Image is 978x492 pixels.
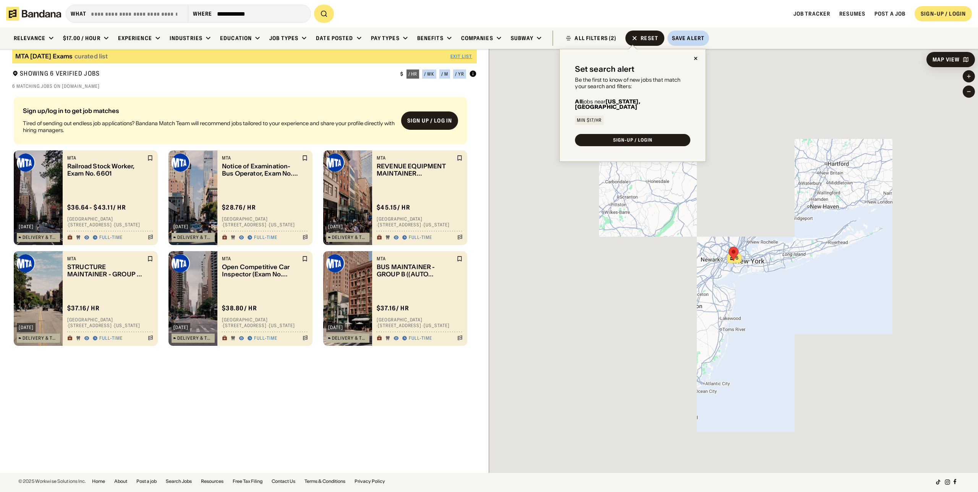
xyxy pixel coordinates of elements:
[6,7,61,21] img: Bandana logotype
[172,254,190,273] img: MTA logo
[672,35,704,42] div: Save Alert
[67,216,153,228] div: [GEOGRAPHIC_DATA] · [STREET_ADDRESS] · [US_STATE]
[332,336,368,340] div: Delivery & Transportation
[19,325,34,330] div: [DATE]
[99,234,123,240] div: Full-time
[23,120,395,134] div: Tired of sending out endless job applications? Bandana Match Team will recommend jobs tailored to...
[441,72,448,76] div: / m
[172,153,190,172] img: MTA logo
[575,35,616,41] div: ALL FILTERS (2)
[874,10,905,17] a: Post a job
[177,336,213,340] div: Delivery & Transportation
[222,203,256,211] div: $ 28.76 / hr
[19,224,34,229] div: [DATE]
[12,83,477,89] div: 6 matching jobs on [DOMAIN_NAME]
[328,224,343,229] div: [DATE]
[99,335,123,341] div: Full-time
[67,203,126,211] div: $ 36.64 - $43.11 / hr
[269,35,298,42] div: Job Types
[409,234,432,240] div: Full-time
[201,479,223,484] a: Resources
[461,35,493,42] div: Companies
[67,256,146,262] div: MTA
[254,335,277,341] div: Full-time
[455,72,464,76] div: / yr
[793,10,830,17] a: Job Tracker
[575,99,690,110] div: jobs near
[220,35,252,42] div: Education
[18,479,86,484] div: © 2025 Workwise Solutions Inc.
[71,10,86,17] div: what
[613,138,652,142] div: SIGN-UP / LOGIN
[355,479,385,484] a: Privacy Policy
[173,224,188,229] div: [DATE]
[377,317,463,329] div: [GEOGRAPHIC_DATA] · [STREET_ADDRESS] · [US_STATE]
[839,10,865,17] a: Resumes
[67,155,146,161] div: MTA
[15,53,73,60] div: MTA [DATE] Exams
[577,118,602,123] div: Min $17/hr
[177,235,213,240] div: Delivery & Transportation
[67,304,100,312] div: $ 37.16 / hr
[17,254,35,273] img: MTA logo
[222,317,308,329] div: [GEOGRAPHIC_DATA] · [STREET_ADDRESS] · [US_STATE]
[316,35,353,42] div: Date Posted
[377,203,410,211] div: $ 45.15 / hr
[233,479,262,484] a: Free Tax Filing
[170,35,202,42] div: Industries
[575,98,640,110] b: [US_STATE], [GEOGRAPHIC_DATA]
[408,72,418,76] div: / hr
[74,53,108,60] div: curated list
[222,163,300,177] div: Notice of Examination- Bus Operator, Exam No. 6600
[407,117,452,124] div: Sign up / Log in
[424,72,434,76] div: / wk
[921,10,966,17] div: SIGN-UP / LOGIN
[67,163,146,177] div: Railroad Stock Worker, Exam No. 6601
[377,304,409,312] div: $ 37.16 / hr
[222,263,300,278] div: Open Competitive Car Inspector (Exam No. 6608)
[328,325,343,330] div: [DATE]
[118,35,152,42] div: Experience
[193,10,212,17] div: Where
[63,35,100,42] div: $17.00 / hour
[14,35,45,42] div: Relevance
[222,256,300,262] div: MTA
[166,479,192,484] a: Search Jobs
[735,255,738,261] span: 6
[641,35,658,41] div: Reset
[377,256,455,262] div: MTA
[12,69,394,79] div: Showing 6 Verified Jobs
[371,35,400,42] div: Pay Types
[450,54,472,59] div: Exit List
[23,336,58,340] div: Delivery & Transportation
[377,155,455,161] div: MTA
[332,235,368,240] div: Delivery & Transportation
[136,479,157,484] a: Post a job
[222,216,308,228] div: [GEOGRAPHIC_DATA] · [STREET_ADDRESS] · [US_STATE]
[377,216,463,228] div: [GEOGRAPHIC_DATA] · [STREET_ADDRESS] · [US_STATE]
[222,304,257,312] div: $ 38.80 / hr
[409,335,432,341] div: Full-time
[377,163,455,177] div: REVENUE EQUIPMENT MAINTAINER ((ELECTRONICS TECHNICIAN)) Exam No. 6604
[17,153,35,172] img: MTA logo
[114,479,127,484] a: About
[575,77,690,90] div: Be the first to know of new jobs that match your search and filters:
[417,35,444,42] div: Benefits
[12,94,476,473] div: grid
[92,479,105,484] a: Home
[304,479,345,484] a: Terms & Conditions
[575,65,635,74] div: Set search alert
[272,479,295,484] a: Contact Us
[254,234,277,240] div: Full-time
[400,71,403,77] div: $
[67,317,153,329] div: [GEOGRAPHIC_DATA] · [STREET_ADDRESS] · [US_STATE]
[933,57,960,62] div: Map View
[575,98,582,105] b: All
[23,235,58,240] div: Delivery & Transportation
[511,35,534,42] div: Subway
[67,263,146,278] div: STRUCTURE MAINTAINER - GROUP D ((SHEET METAL WORKER)) Exam No. 6605
[326,153,345,172] img: MTA logo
